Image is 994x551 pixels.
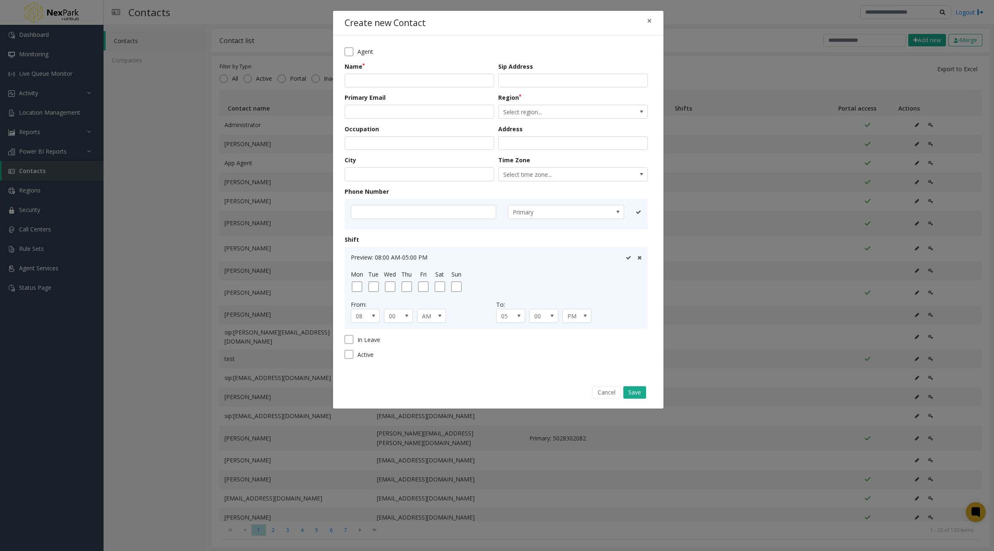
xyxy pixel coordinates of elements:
button: Cancel [592,386,621,399]
label: Tue [368,270,379,279]
label: Name [345,62,365,71]
h4: Create new Contact [345,17,426,30]
label: Region [498,93,521,102]
label: Wed [384,270,396,279]
label: Occupation [345,125,379,133]
label: Fri [420,270,427,279]
span: Active [357,350,374,359]
span: Agent [357,47,373,56]
span: Primary [508,205,601,219]
span: × [647,15,652,26]
span: In Leave [357,335,380,344]
label: Sip Address [498,62,533,71]
div: From: [351,300,496,309]
span: 05 [497,309,519,322]
span: PM [563,309,585,322]
label: Phone Number [345,187,389,196]
span: Preview: 08:00 AM-05:00 PM [351,253,427,261]
label: Shift [345,235,359,244]
label: Primary Email [345,93,386,102]
span: Select time zone... [499,168,618,181]
label: Thu [401,270,412,279]
label: Address [498,125,523,133]
label: Mon [351,270,363,279]
span: 00 [530,309,552,322]
label: Sat [435,270,444,279]
span: AM [417,309,440,322]
span: 00 [384,309,407,322]
button: Close [641,11,658,31]
label: Time Zone [498,156,530,164]
label: Sun [451,270,461,279]
div: To: [496,300,642,309]
label: City [345,156,356,164]
span: 08 [351,309,374,322]
span: Select region... [499,105,618,118]
button: Save [623,386,646,399]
